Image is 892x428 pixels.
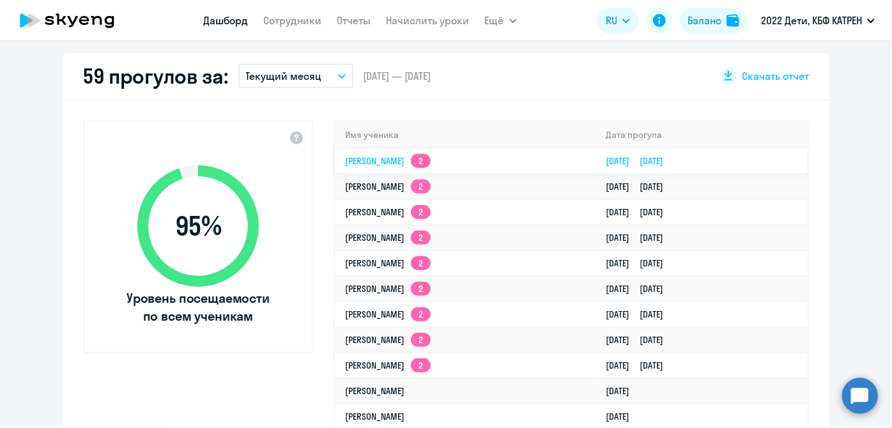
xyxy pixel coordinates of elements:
[680,8,747,33] button: Балансbalance
[337,14,371,27] a: Отчеты
[246,68,322,84] p: Текущий месяц
[345,232,431,243] a: [PERSON_NAME]2
[606,206,673,218] a: [DATE][DATE]
[83,63,228,89] h2: 59 прогулов за:
[364,69,431,83] span: [DATE] — [DATE]
[411,256,431,270] app-skyeng-badge: 2
[606,155,673,167] a: [DATE][DATE]
[597,8,639,33] button: RU
[345,360,431,371] a: [PERSON_NAME]2
[485,13,504,28] span: Ещё
[411,154,431,168] app-skyeng-badge: 2
[727,14,739,27] img: balance
[411,282,431,296] app-skyeng-badge: 2
[204,14,249,27] a: Дашборд
[411,333,431,347] app-skyeng-badge: 2
[345,309,431,320] a: [PERSON_NAME]2
[742,69,809,83] span: Скачать отчет
[606,257,673,269] a: [DATE][DATE]
[761,13,862,28] p: 2022 Дети, КБФ КАТРЕН
[345,257,431,269] a: [PERSON_NAME]2
[387,14,470,27] a: Начислить уроки
[345,181,431,192] a: [PERSON_NAME]2
[238,64,353,88] button: Текущий месяц
[606,309,673,320] a: [DATE][DATE]
[411,307,431,321] app-skyeng-badge: 2
[411,231,431,245] app-skyeng-badge: 2
[345,334,431,346] a: [PERSON_NAME]2
[335,122,596,148] th: Имя ученика
[411,358,431,372] app-skyeng-badge: 2
[411,205,431,219] app-skyeng-badge: 2
[345,206,431,218] a: [PERSON_NAME]2
[485,8,517,33] button: Ещё
[606,13,617,28] span: RU
[606,411,640,422] a: [DATE]
[688,13,721,28] div: Баланс
[345,385,404,397] a: [PERSON_NAME]
[125,289,272,325] span: Уровень посещаемости по всем ученикам
[606,334,673,346] a: [DATE][DATE]
[125,211,272,241] span: 95 %
[264,14,322,27] a: Сотрудники
[755,5,881,36] button: 2022 Дети, КБФ КАТРЕН
[596,122,808,148] th: Дата прогула
[606,232,673,243] a: [DATE][DATE]
[606,283,673,294] a: [DATE][DATE]
[411,180,431,194] app-skyeng-badge: 2
[345,411,404,422] a: [PERSON_NAME]
[606,360,673,371] a: [DATE][DATE]
[345,283,431,294] a: [PERSON_NAME]2
[606,181,673,192] a: [DATE][DATE]
[345,155,431,167] a: [PERSON_NAME]2
[606,385,640,397] a: [DATE]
